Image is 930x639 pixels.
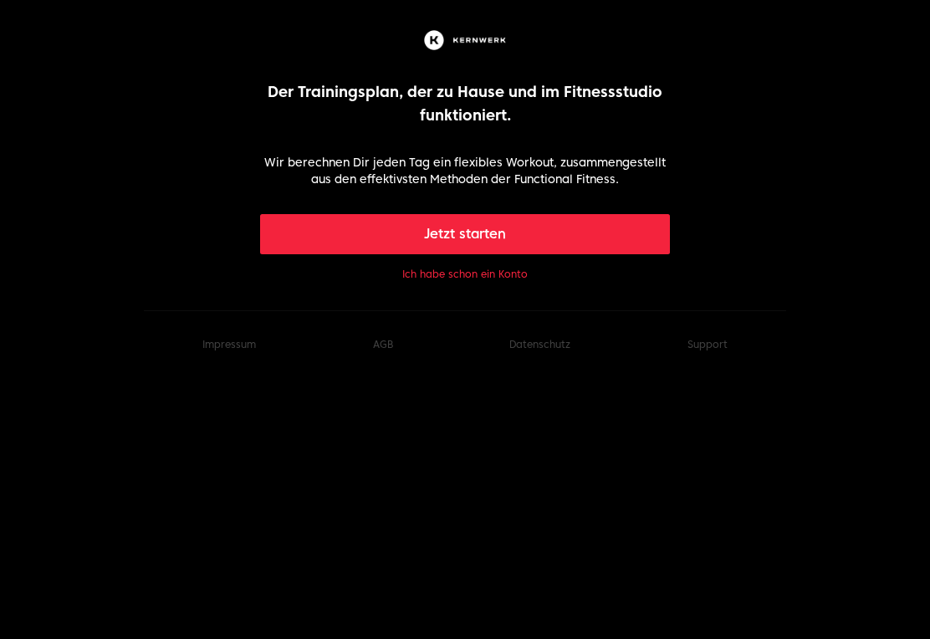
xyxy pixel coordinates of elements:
img: Kernwerk® [421,27,509,54]
a: AGB [373,338,393,350]
a: Impressum [202,338,256,350]
button: Jetzt starten [260,214,671,254]
button: Support [687,338,728,351]
p: Wir berechnen Dir jeden Tag ein flexibles Workout, zusammengestellt aus den effektivsten Methoden... [260,154,671,187]
a: Datenschutz [509,338,570,350]
button: Ich habe schon ein Konto [402,268,528,281]
p: Der Trainingsplan, der zu Hause und im Fitnessstudio funktioniert. [260,80,671,127]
